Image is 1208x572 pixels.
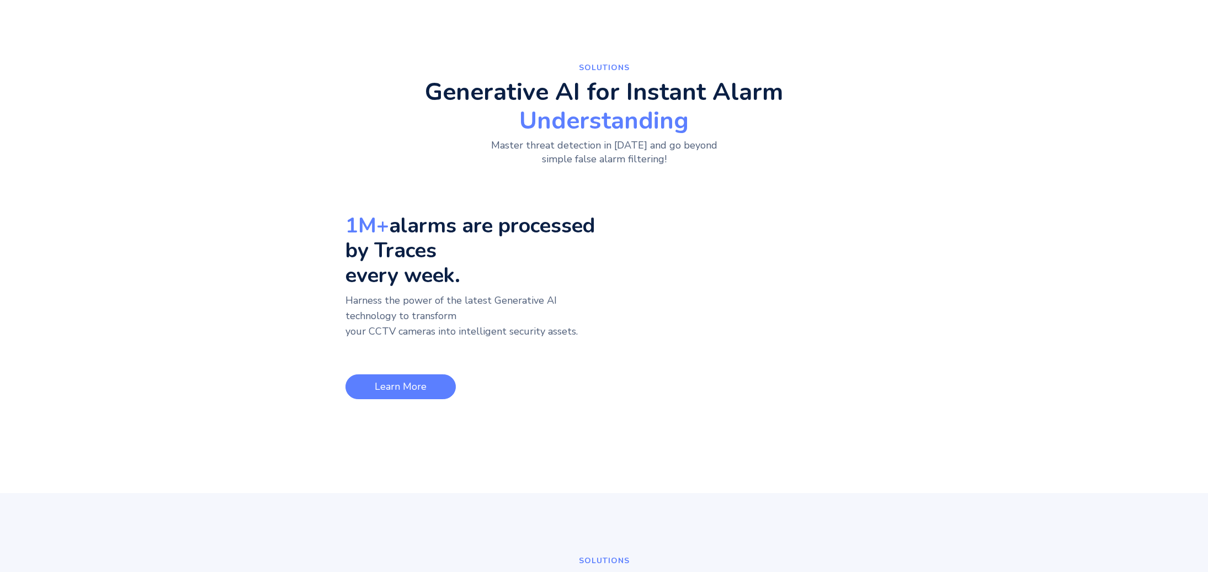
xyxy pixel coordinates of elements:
[425,109,783,133] span: Understanding
[466,554,742,568] p: SolutionS
[466,61,742,75] p: SolutionS
[345,261,460,289] span: every week.
[345,211,389,240] strong: 1M+
[491,139,717,152] span: Master threat detection in [DATE] and go beyond
[542,152,667,166] span: simple false alarm filtering!
[345,211,595,264] span: alarms are processed by Traces
[345,294,557,322] span: Harness the power of the latest Generative AI technology to transform
[425,76,783,109] span: Generative AI for Instant Alarm
[345,325,578,338] span: your CCTV cameras into intelligent security assets.
[345,374,456,399] a: Learn More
